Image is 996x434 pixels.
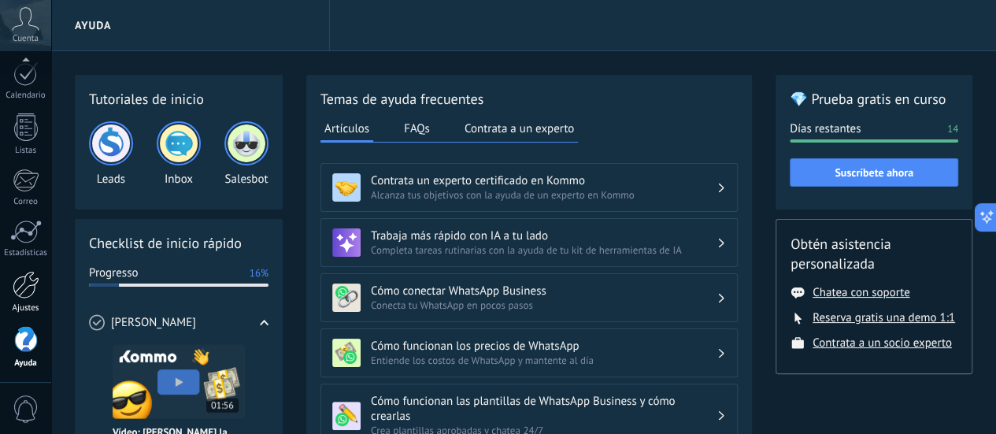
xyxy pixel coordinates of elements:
[89,265,138,281] span: Progresso
[3,146,49,156] div: Listas
[813,336,952,351] button: Contrata a un socio experto
[371,284,716,299] h3: Cómo conectar WhatsApp Business
[835,167,913,178] span: Suscríbete ahora
[371,173,716,188] h3: Contrata un experto certificado en Kommo
[371,188,716,202] span: Alcanza tus objetivos con la ayuda de un experto en Kommo
[89,233,268,253] h2: Checklist de inicio rápido
[790,89,958,109] h2: 💎 Prueba gratis en curso
[790,158,958,187] button: Suscríbete ahora
[250,265,268,281] span: 16%
[371,243,716,257] span: Completa tareas rutinarias con la ayuda de tu kit de herramientas de IA
[791,234,957,273] h2: Obtén asistencia personalizada
[3,197,49,207] div: Correo
[371,394,716,424] h3: Cómo funcionan las plantillas de WhatsApp Business y cómo crearlas
[371,228,716,243] h3: Trabaja más rápido con IA a tu lado
[320,89,738,109] h2: Temas de ayuda frecuentes
[3,358,49,369] div: Ayuda
[371,354,716,367] span: Entiende los costos de WhatsApp y mantente al día
[3,91,49,101] div: Calendario
[89,121,133,187] div: Leads
[371,299,716,312] span: Conecta tu WhatsApp en pocos pasos
[157,121,201,187] div: Inbox
[813,285,909,300] button: Chatea con soporte
[111,315,196,331] span: [PERSON_NAME]
[3,303,49,313] div: Ajustes
[461,117,578,140] button: Contrata a un experto
[89,89,268,109] h2: Tutoriales de inicio
[320,117,373,143] button: Artículos
[13,34,39,44] span: Cuenta
[813,310,955,325] button: Reserva gratis una demo 1:1
[224,121,268,187] div: Salesbot
[371,339,716,354] h3: Cómo funcionan los precios de WhatsApp
[113,344,245,419] img: Meet video
[947,121,958,137] span: 14
[3,248,49,258] div: Estadísticas
[790,121,861,137] span: Días restantes
[400,117,434,140] button: FAQs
